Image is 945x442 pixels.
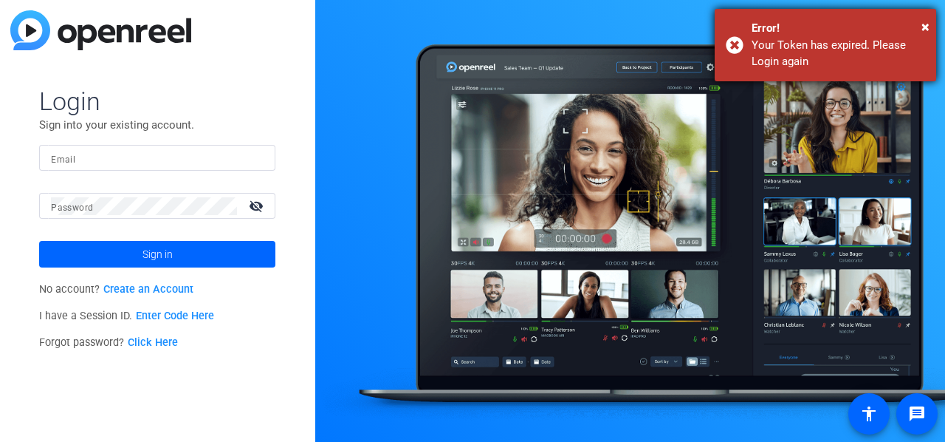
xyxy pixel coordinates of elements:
mat-icon: visibility_off [240,195,275,217]
button: Sign in [39,241,275,268]
a: Enter Code Here [136,310,214,322]
span: × [921,18,929,35]
mat-icon: message [908,405,926,423]
input: Enter Email Address [51,149,264,167]
span: Sign in [142,236,173,273]
a: Click Here [128,336,178,349]
a: Create an Account [103,283,193,296]
img: blue-gradient.svg [10,10,191,50]
span: Login [39,86,275,117]
span: No account? [39,283,193,296]
span: Forgot password? [39,336,178,349]
div: Error! [752,20,925,37]
mat-label: Email [51,154,75,165]
mat-label: Password [51,203,93,213]
p: Sign into your existing account. [39,117,275,133]
button: Close [921,16,929,38]
span: I have a Session ID. [39,310,214,322]
mat-icon: accessibility [860,405,878,423]
div: Your Token has expired. Please Login again [752,37,925,70]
